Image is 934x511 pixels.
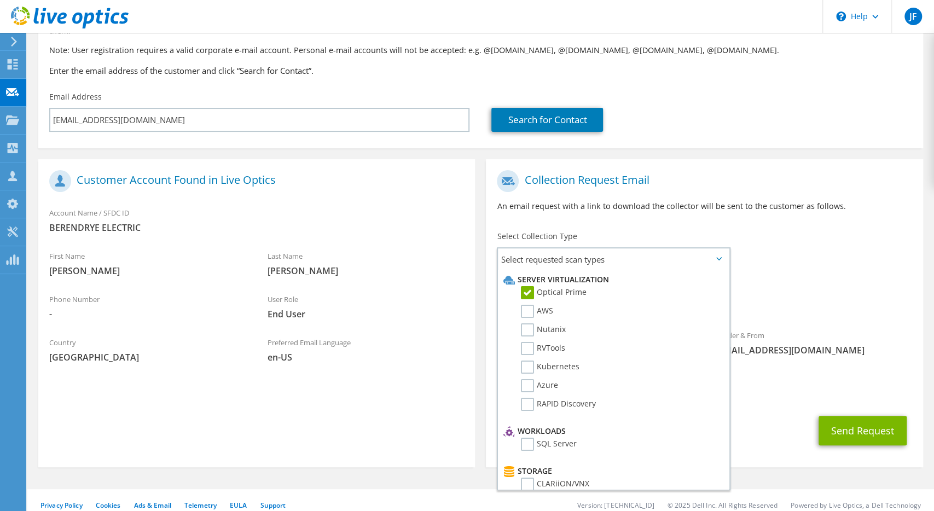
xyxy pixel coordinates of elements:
li: Storage [501,464,723,478]
span: End User [268,308,464,320]
label: Select Collection Type [497,231,577,242]
li: Version: [TECHNICAL_ID] [577,501,654,510]
label: Azure [521,379,558,392]
svg: \n [836,11,846,21]
a: Ads & Email [134,501,171,510]
span: BERENDRYE ELECTRIC [49,222,464,234]
span: - [49,308,246,320]
span: [PERSON_NAME] [268,265,464,277]
div: First Name [38,245,257,282]
span: JF [904,8,922,25]
h1: Collection Request Email [497,170,906,192]
a: Cookies [96,501,121,510]
div: To [486,324,704,362]
div: Account Name / SFDC ID [38,201,475,239]
label: RAPID Discovery [521,398,596,411]
span: [EMAIL_ADDRESS][DOMAIN_NAME] [716,344,912,356]
a: EULA [230,501,247,510]
div: Preferred Email Language [257,331,475,369]
h1: Customer Account Found in Live Optics [49,170,459,192]
div: Country [38,331,257,369]
label: SQL Server [521,438,577,451]
div: CC & Reply To [486,367,923,405]
a: Privacy Policy [40,501,83,510]
label: Nutanix [521,323,566,336]
div: Sender & From [705,324,923,362]
p: An email request with a link to download the collector will be sent to the customer as follows. [497,200,912,212]
label: CLARiiON/VNX [521,478,589,491]
h3: Enter the email address of the customer and click “Search for Contact”. [49,65,912,77]
button: Send Request [819,416,907,445]
label: Email Address [49,91,102,102]
li: Powered by Live Optics, a Dell Technology [791,501,921,510]
span: [GEOGRAPHIC_DATA] [49,351,246,363]
li: Workloads [501,425,723,438]
p: Note: User registration requires a valid corporate e-mail account. Personal e-mail accounts will ... [49,44,912,56]
span: [PERSON_NAME] [49,265,246,277]
div: Phone Number [38,288,257,326]
span: Select requested scan types [498,248,728,270]
div: Last Name [257,245,475,282]
div: User Role [257,288,475,326]
a: Support [260,501,286,510]
label: Kubernetes [521,361,579,374]
li: Server Virtualization [501,273,723,286]
a: Search for Contact [491,108,603,132]
a: Telemetry [184,501,217,510]
label: AWS [521,305,553,318]
label: RVTools [521,342,565,355]
label: Optical Prime [521,286,587,299]
li: © 2025 Dell Inc. All Rights Reserved [668,501,778,510]
span: en-US [268,351,464,363]
div: Requested Collections [486,275,923,318]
